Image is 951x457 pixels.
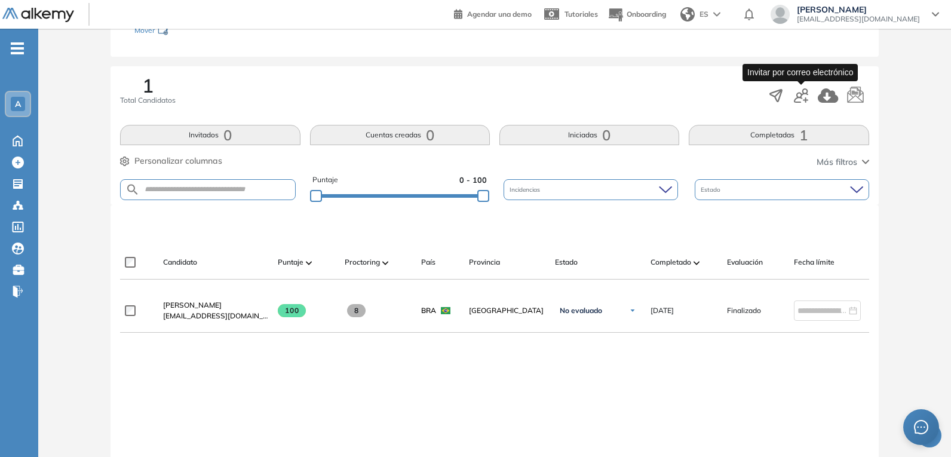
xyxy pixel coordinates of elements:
div: Mover [134,20,254,42]
button: Completadas1 [689,125,869,145]
button: Onboarding [608,2,666,27]
img: [missing "en.ARROW_ALT" translation] [306,261,312,265]
span: Puntaje [278,257,303,268]
a: Agendar una demo [454,6,532,20]
span: 1 [142,76,154,95]
span: ES [700,9,708,20]
div: Incidencias [504,179,678,200]
img: [missing "en.ARROW_ALT" translation] [382,261,388,265]
span: Estado [555,257,578,268]
span: [EMAIL_ADDRESS][DOMAIN_NAME] [163,311,268,321]
img: SEARCH_ALT [125,182,140,197]
span: Agendar una demo [467,10,532,19]
span: Finalizado [727,305,761,316]
span: A [15,99,21,109]
span: [GEOGRAPHIC_DATA] [469,305,545,316]
span: [DATE] [651,305,674,316]
span: Provincia [469,257,500,268]
button: Más filtros [817,156,869,168]
span: No evaluado [560,306,602,315]
span: Fecha límite [794,257,835,268]
img: BRA [441,307,450,314]
span: Completado [651,257,691,268]
span: BRA [421,305,436,316]
img: world [680,7,695,22]
button: Cuentas creadas0 [310,125,490,145]
span: Personalizar columnas [134,155,222,167]
span: Onboarding [627,10,666,19]
img: Ícono de flecha [629,307,636,314]
img: [missing "en.ARROW_ALT" translation] [694,261,700,265]
span: País [421,257,435,268]
div: Invitar por correo electrónico [743,64,858,81]
span: message [914,420,928,434]
span: [EMAIL_ADDRESS][DOMAIN_NAME] [797,14,920,24]
div: Estado [695,179,869,200]
span: Puntaje [312,174,338,186]
span: 100 [278,304,306,317]
span: 0 - 100 [459,174,487,186]
button: Invitados0 [120,125,300,145]
span: [PERSON_NAME] [797,5,920,14]
span: Candidato [163,257,197,268]
img: Logo [2,8,74,23]
span: Proctoring [345,257,380,268]
span: [PERSON_NAME] [163,300,222,309]
i: - [11,47,24,50]
span: Incidencias [510,185,542,194]
span: Estado [701,185,723,194]
span: 8 [347,304,366,317]
span: Tutoriales [565,10,598,19]
a: [PERSON_NAME] [163,300,268,311]
span: Más filtros [817,156,857,168]
img: arrow [713,12,720,17]
span: Total Candidatos [120,95,176,106]
span: Evaluación [727,257,763,268]
button: Personalizar columnas [120,155,222,167]
button: Iniciadas0 [499,125,679,145]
